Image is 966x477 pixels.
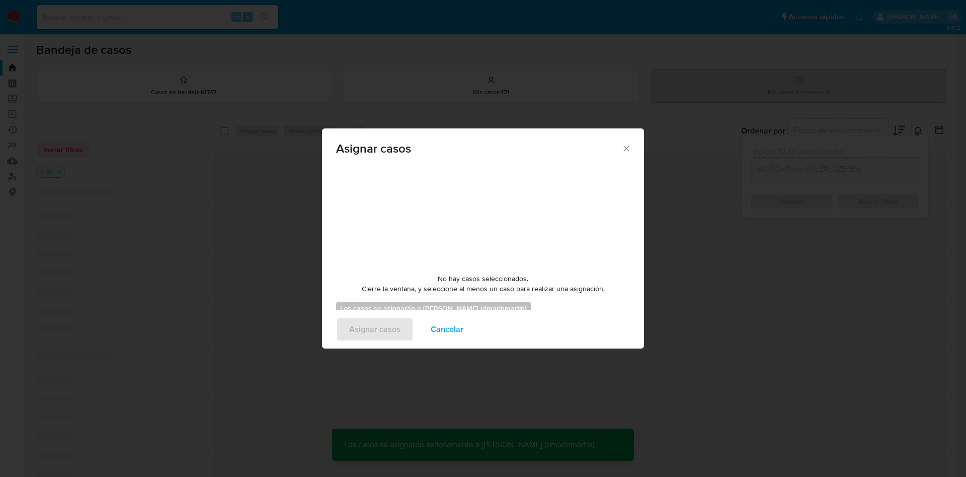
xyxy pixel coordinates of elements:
div: assign-modal [322,128,644,349]
span: Asignar casos [336,143,621,155]
button: Cerrar ventana [621,144,630,153]
b: Los casos se asignarán a [PERSON_NAME] (dmarinmartin) [340,303,527,313]
img: yH5BAEAAAAALAAAAAABAAEAAAIBRAA7 [408,165,558,266]
button: Cancelar [418,317,476,342]
span: Cancelar [431,318,463,340]
span: Cierre la ventana, y seleccione al menos un caso para realizar una asignación. [362,284,605,294]
span: No hay casos seleccionados. [438,274,528,284]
